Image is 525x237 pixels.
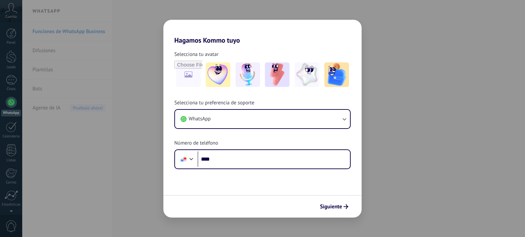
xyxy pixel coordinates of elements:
span: Número de teléfono [174,140,218,147]
button: Siguiente [317,201,351,212]
img: -4.jpeg [295,62,319,87]
img: -1.jpeg [206,62,230,87]
img: -5.jpeg [324,62,349,87]
img: -3.jpeg [265,62,290,87]
img: -2.jpeg [235,62,260,87]
h2: Hagamos Kommo tuyo [163,20,362,44]
button: WhatsApp [175,110,350,128]
div: Panama: + 507 [177,152,190,166]
span: Selecciona tu avatar [174,51,218,58]
span: Siguiente [320,204,342,209]
span: WhatsApp [189,116,211,122]
span: Selecciona tu preferencia de soporte [174,100,254,106]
